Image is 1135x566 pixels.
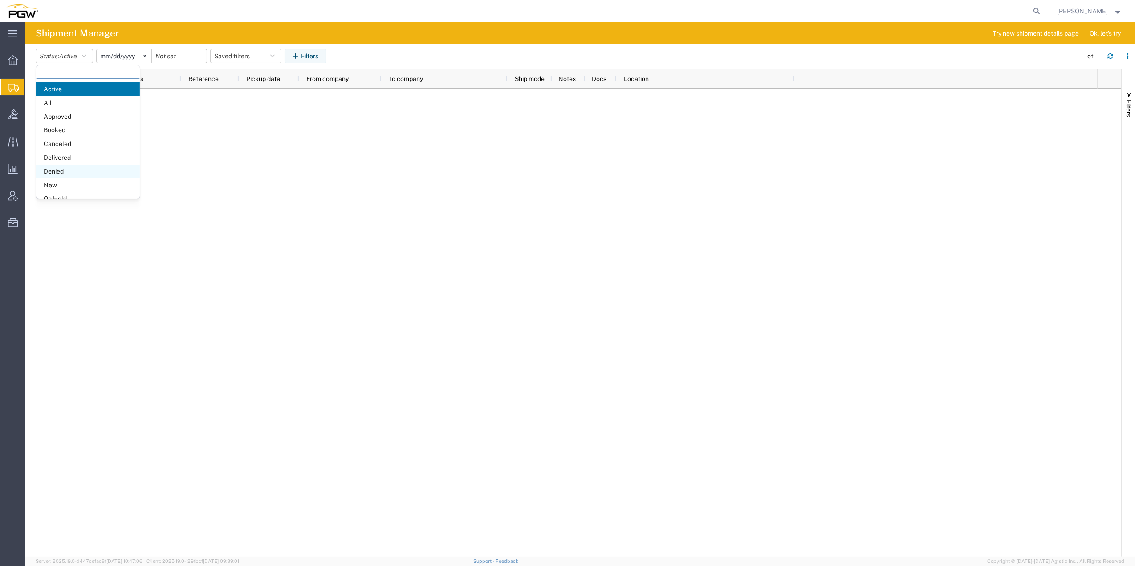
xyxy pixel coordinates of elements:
[558,75,576,82] span: Notes
[210,49,281,63] button: Saved filters
[1058,6,1108,16] span: Ksenia Gushchina-Kerecz
[59,53,77,60] span: Active
[592,75,607,82] span: Docs
[36,96,140,110] span: All
[36,165,140,178] span: Denied
[97,49,151,63] input: Not set
[993,29,1079,38] span: Try new shipment details page
[36,558,142,564] span: Server: 2025.19.0-d447cefac8f
[246,75,280,82] span: Pickup date
[1125,100,1132,117] span: Filters
[36,49,93,63] button: Status:Active
[188,75,219,82] span: Reference
[473,558,496,564] a: Support
[496,558,518,564] a: Feedback
[36,82,140,96] span: Active
[36,151,140,165] span: Delivered
[389,75,423,82] span: To company
[36,192,140,206] span: On Hold
[1057,6,1123,16] button: [PERSON_NAME]
[36,137,140,151] span: Canceled
[1082,26,1128,40] button: Ok, let's try
[987,558,1124,565] span: Copyright © [DATE]-[DATE] Agistix Inc., All Rights Reserved
[152,49,207,63] input: Not set
[146,558,239,564] span: Client: 2025.19.0-129fbcf
[624,75,649,82] span: Location
[515,75,545,82] span: Ship mode
[36,123,140,137] span: Booked
[203,558,239,564] span: [DATE] 09:39:01
[36,178,140,192] span: New
[1085,52,1100,61] div: - of -
[36,110,140,124] span: Approved
[285,49,326,63] button: Filters
[306,75,349,82] span: From company
[36,22,119,44] h4: Shipment Manager
[106,558,142,564] span: [DATE] 10:47:06
[6,4,38,18] img: logo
